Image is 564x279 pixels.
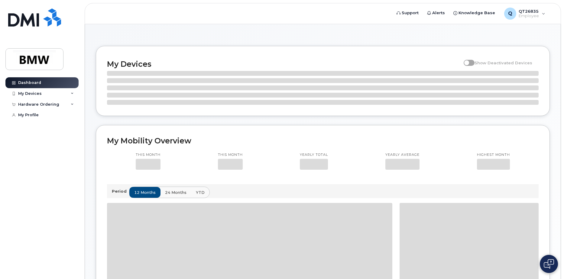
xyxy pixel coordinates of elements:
p: This month [218,152,243,157]
p: Period [112,188,129,194]
h2: My Devices [107,59,461,69]
img: Open chat [544,259,554,269]
p: Highest month [477,152,510,157]
span: 24 months [165,190,186,195]
span: YTD [196,190,205,195]
p: This month [136,152,160,157]
span: Show Deactivated Devices [475,60,532,65]
p: Yearly total [300,152,328,157]
input: Show Deactivated Devices [464,57,468,62]
h2: My Mobility Overview [107,136,539,145]
p: Yearly average [385,152,420,157]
